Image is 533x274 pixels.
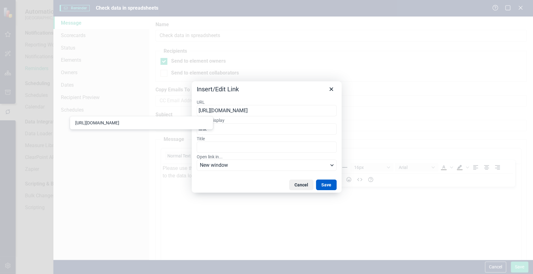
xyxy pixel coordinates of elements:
[197,99,337,105] label: URL
[197,160,337,171] button: Open link in...
[36,2,44,8] a: link
[72,118,211,128] div: https://lpcgov365.sharepoint.com/sites/StrategicManagementTeam/Shared%20Documents/Performance%20M...
[197,85,239,93] h1: Insert/Edit Link
[2,2,358,17] p: Please use this in SharePoint and verify the updates were completed correctly for updaters before...
[316,180,337,190] button: Save
[326,84,337,94] button: Close
[75,119,209,127] div: [URL][DOMAIN_NAME]
[197,136,337,142] label: Title
[200,161,328,169] span: New window
[289,180,313,190] button: Cancel
[197,118,337,123] label: Text to display
[197,154,337,160] label: Open link in...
